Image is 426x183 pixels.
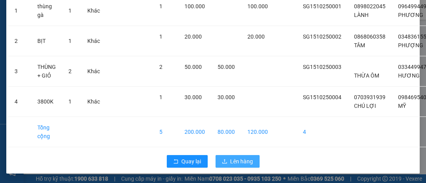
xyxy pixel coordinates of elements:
[222,159,227,165] span: upload
[398,42,423,48] span: PHƯỢNG
[8,56,31,87] td: 3
[231,157,253,166] span: Lên hàng
[303,3,341,9] span: SG1510250001
[184,64,202,70] span: 50.000
[7,16,70,26] div: CHÚ LỢI
[7,7,19,16] span: Gửi:
[178,117,211,147] td: 200.000
[167,155,208,168] button: rollbackQuay lại
[354,103,376,109] span: CHÚ LỢI
[354,12,369,18] span: LÀNH
[184,33,202,40] span: 20.000
[75,26,143,37] div: 0984695401
[8,26,31,56] td: 2
[297,117,348,147] td: 4
[8,87,31,117] td: 4
[75,7,94,16] span: Nhận:
[303,94,341,100] span: SG1510250004
[218,94,235,100] span: 30.000
[247,3,268,9] span: 100.000
[159,64,162,70] span: 2
[6,56,18,64] span: CR :
[68,68,72,74] span: 2
[354,33,385,40] span: 0868060358
[159,33,162,40] span: 1
[75,16,143,26] div: MỸ
[6,55,71,65] div: 30.000
[68,98,72,105] span: 1
[87,37,107,50] span: 6 RI
[31,26,62,56] td: BỊT
[211,117,241,147] td: 80.000
[173,159,179,165] span: rollback
[247,33,265,40] span: 20.000
[81,87,106,117] td: Khác
[398,72,420,79] span: HƯƠNG
[182,157,201,166] span: Quay lại
[303,33,341,40] span: SG1510250002
[184,3,205,9] span: 100.000
[7,7,70,16] div: Sài Gòn
[31,56,62,87] td: THÙNG + GIỎ
[303,64,341,70] span: SG1510250003
[31,87,62,117] td: 3800K
[398,103,406,109] span: MỸ
[68,38,72,44] span: 1
[354,94,385,100] span: 0703931939
[68,7,72,14] span: 1
[159,3,162,9] span: 1
[184,94,202,100] span: 30.000
[75,41,87,49] span: DĐ:
[241,117,274,147] td: 120.000
[218,64,235,70] span: 50.000
[354,72,379,79] span: THỪA ÔM
[398,12,423,18] span: PHƯƠNG
[159,94,162,100] span: 1
[216,155,260,168] button: uploadLên hàng
[354,42,365,48] span: TÂM
[31,117,62,147] td: Tổng cộng
[81,26,106,56] td: Khác
[81,56,106,87] td: Khác
[75,7,143,16] div: Chợ Lách
[153,117,178,147] td: 5
[7,26,70,37] div: 0703931939
[354,3,385,9] span: 0898022045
